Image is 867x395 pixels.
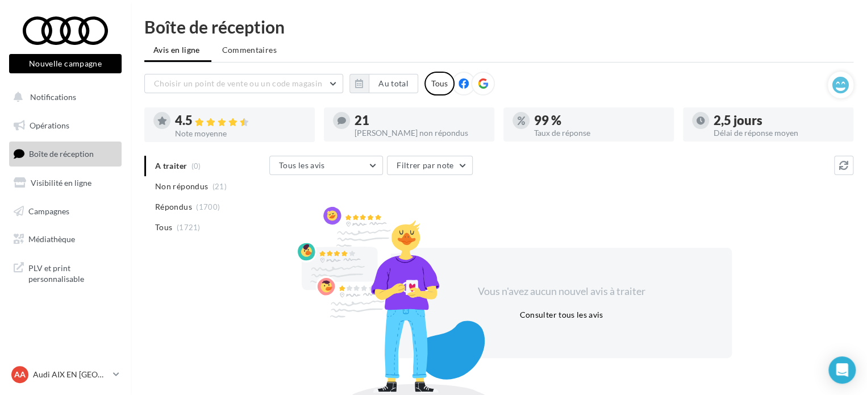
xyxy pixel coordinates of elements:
span: Choisir un point de vente ou un code magasin [154,78,322,88]
button: Tous les avis [269,156,383,175]
span: Visibilité en ligne [31,178,91,188]
div: Taux de réponse [534,129,665,137]
span: Médiathèque [28,234,75,244]
div: [PERSON_NAME] non répondus [355,129,485,137]
a: Campagnes [7,199,124,223]
div: Délai de réponse moyen [714,129,844,137]
div: 99 % [534,114,665,127]
div: Boîte de réception [144,18,853,35]
span: Tous les avis [279,160,325,170]
button: Au total [369,74,418,93]
button: Choisir un point de vente ou un code magasin [144,74,343,93]
a: Opérations [7,114,124,138]
a: Visibilité en ligne [7,171,124,195]
button: Nouvelle campagne [9,54,122,73]
button: Au total [349,74,418,93]
span: (1721) [177,223,201,232]
div: Note moyenne [175,130,306,138]
span: Tous [155,222,172,233]
span: (21) [212,182,227,191]
button: Filtrer par note [387,156,473,175]
span: Non répondus [155,181,208,192]
div: 2,5 jours [714,114,844,127]
a: AA Audi AIX EN [GEOGRAPHIC_DATA] [9,364,122,385]
a: PLV et print personnalisable [7,256,124,289]
span: Répondus [155,201,192,213]
span: (1700) [196,202,220,211]
span: AA [14,369,26,380]
a: Médiathèque [7,227,124,251]
p: Audi AIX EN [GEOGRAPHIC_DATA] [33,369,109,380]
div: 21 [355,114,485,127]
span: Campagnes [28,206,69,215]
span: Boîte de réception [29,149,94,159]
span: PLV et print personnalisable [28,260,117,285]
span: Notifications [30,92,76,102]
div: Vous n'avez aucun nouvel avis à traiter [464,284,659,299]
button: Consulter tous les avis [515,308,607,322]
div: Tous [424,72,455,95]
span: Opérations [30,120,69,130]
button: Notifications [7,85,119,109]
div: 4.5 [175,114,306,127]
div: Open Intercom Messenger [828,356,856,384]
a: Boîte de réception [7,142,124,166]
span: Commentaires [222,44,277,56]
